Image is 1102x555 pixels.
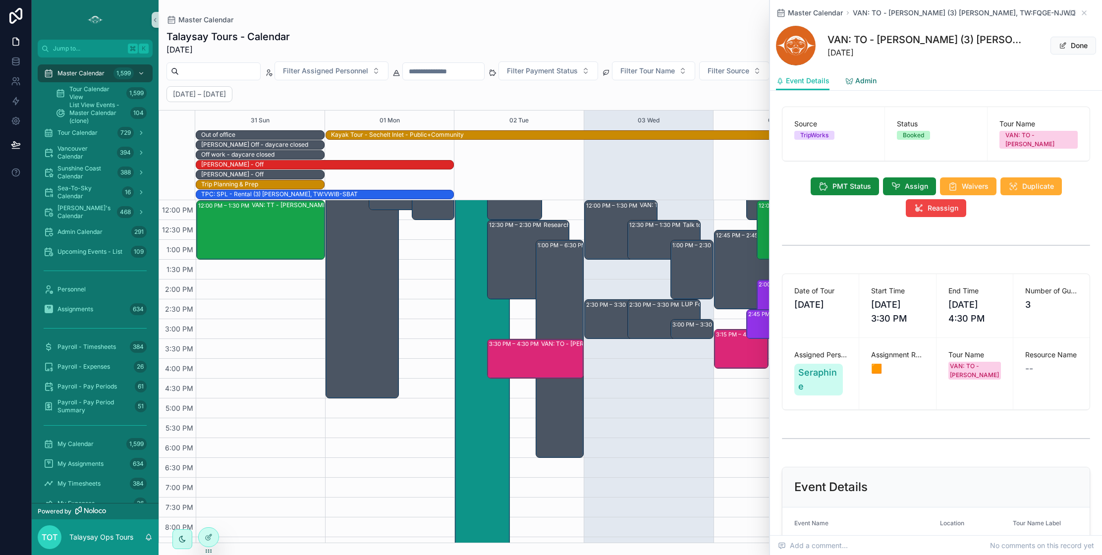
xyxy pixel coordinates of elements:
span: Tour Name Label [1013,519,1061,527]
button: Select Button [275,61,388,80]
span: Filter Assigned Personnel [283,66,368,76]
div: VAN: TO - [PERSON_NAME] (3) [PERSON_NAME], TW:FQGE-NJWQ [541,340,635,348]
span: Filter Tour Name [620,66,675,76]
span: Resource Name [1025,350,1078,360]
button: 04 Thu [768,111,788,130]
span: [DATE] [794,298,847,312]
span: Payroll - Timesheets [57,343,116,351]
div: 12:00 PM – 1:30 PM [586,201,640,211]
div: 109 [131,246,147,258]
span: Status [897,119,975,129]
span: 8:00 PM [163,523,196,531]
div: Becky Off - daycare closed [201,140,308,149]
button: 03 Wed [638,111,660,130]
span: Event Details [786,76,829,86]
div: 12:30 PM – 1:30 PMTalk to [PERSON_NAME]'s Cry [628,221,700,259]
span: 4:00 PM [163,364,196,373]
div: 1,599 [113,67,134,79]
div: [PERSON_NAME] - Off [201,161,264,168]
span: 7:30 PM [163,503,196,511]
span: K [140,45,148,53]
a: Upcoming Events - List109 [38,243,153,261]
a: Master Calendar1,599 [38,64,153,82]
button: 01 Mon [380,111,400,130]
span: [DATE] [827,47,1022,58]
div: VAN: TT - [PERSON_NAME] (1) [PERSON_NAME], ( HUSH TEA ORDER ) TW:[PERSON_NAME]-CKZQ [252,201,378,209]
a: Payroll - Timesheets384 [38,338,153,356]
span: Tour Calendar View [69,85,122,101]
span: TOT [42,531,57,543]
button: 31 Sun [251,111,270,130]
span: Payroll - Expenses [57,363,110,371]
div: 61 [135,381,147,392]
a: Assignments634 [38,300,153,318]
a: Payroll - Pay Periods61 [38,378,153,395]
img: App logo [87,12,103,28]
div: [PERSON_NAME] Off - daycare closed [201,141,308,149]
button: PMT Status [811,177,879,195]
div: 394 [117,147,134,159]
div: 3:30 PM – 4:30 PMVAN: TO - [PERSON_NAME] (3) [PERSON_NAME], TW:FQGE-NJWQ [488,339,583,378]
span: Date of Tour [794,286,847,296]
a: Tour Calendar View1,599 [50,84,153,102]
span: Payroll - Pay Period Summary [57,398,131,414]
span: My Calendar [57,440,94,448]
div: Out of office [201,130,235,139]
button: Jump to...K [38,40,153,57]
span: Powered by [38,507,71,515]
button: Reassign [906,199,966,217]
div: 3:30 PM – 4:30 PM [489,339,541,349]
span: Admin [855,76,877,86]
span: [DATE] [166,44,290,55]
a: Powered by [32,503,159,519]
div: 12:30 PM – 2:30 PM [489,220,544,230]
a: Vancouver Calendar394 [38,144,153,162]
div: 1:00 PM – 2:30 PM [671,240,713,299]
div: scrollable content [32,57,159,503]
a: My Assignments634 [38,455,153,473]
span: List View Events - Master Calendar (clone) [69,101,126,125]
a: Sunshine Coast Calendar388 [38,164,153,181]
span: Upcoming Events - List [57,248,122,256]
div: 384 [130,478,147,490]
div: 12:00 PM – 1:30 PMVAN - TT [PERSON_NAME] (2) - [GEOGRAPHIC_DATA][PERSON_NAME] - GYG - GYGX7N3R9H6M [757,201,829,259]
div: 1,599 [126,87,147,99]
div: 104 [130,107,147,119]
div: Off work - daycare closed [201,150,275,159]
span: 5:30 PM [163,424,196,432]
div: 12:00 PM – 1:30 PM [759,201,812,211]
div: 2:30 PM – 3:30 PMLUP Follow-up [628,300,700,338]
button: Select Button [699,61,770,80]
h1: Talaysay Tours - Calendar [166,30,290,44]
p: Talaysay Ops Tours [69,532,133,542]
div: VAN: TT - [PERSON_NAME] (2) [PERSON_NAME] [PERSON_NAME], TW:ZSHK-GVRP [640,201,710,209]
div: 3:00 PM – 3:30 PM [671,320,713,338]
div: TripWorks [800,131,828,140]
span: 6:00 PM [163,444,196,452]
h1: VAN: TO - [PERSON_NAME] (3) [PERSON_NAME], TW:FQGE-NJWQ [827,33,1022,47]
a: Payroll - Expenses26 [38,358,153,376]
div: Out of office [201,131,235,139]
div: 12:30 PM – 2:30 PMResearch on NFP Formation [488,221,569,299]
button: 02 Tue [509,111,529,130]
a: Event Details [776,72,829,91]
a: Admin [845,72,877,92]
span: Master Calendar [57,69,105,77]
a: Payroll - Pay Period Summary51 [38,397,153,415]
div: 3:00 PM – 3:30 PM [672,320,724,330]
div: 12:45 PM – 2:45 PMLUP Event Prep [715,230,786,309]
div: VAN: TO - [PERSON_NAME] [1005,131,1072,149]
div: 3:15 PM – 4:15 PMVAN: TO - [PERSON_NAME] - [PERSON_NAME] (2) - GYG - GYGWZBGXV6MV [715,330,769,368]
div: 2:00 PM – 3:15 PM [759,279,810,289]
span: My Expenses [57,499,95,507]
div: 634 [130,303,147,315]
span: 3:00 PM [163,325,196,333]
span: Tour Calendar [57,129,98,137]
div: Research on NFP Formation [544,221,622,229]
a: My Expenses26 [38,495,153,512]
span: -- [1025,362,1033,376]
div: 729 [117,127,134,139]
h2: [DATE] – [DATE] [173,89,226,99]
span: [DATE] 3:30 PM [871,298,924,326]
div: 12:00 PM – 1:30 PM [198,201,252,211]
